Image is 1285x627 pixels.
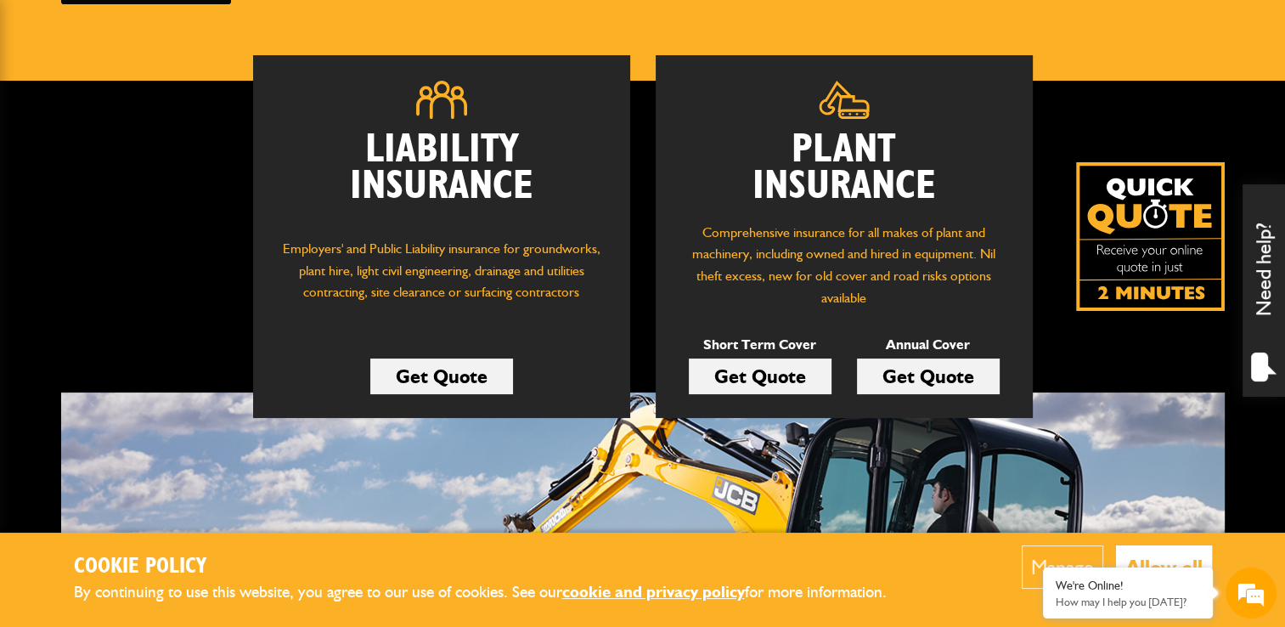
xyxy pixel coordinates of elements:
button: Manage [1022,545,1103,589]
p: Comprehensive insurance for all makes of plant and machinery, including owned and hired in equipm... [681,222,1007,308]
p: Annual Cover [857,334,1000,356]
img: Quick Quote [1076,162,1225,311]
a: Get Quote [689,359,831,394]
p: Employers' and Public Liability insurance for groundworks, plant hire, light civil engineering, d... [279,238,605,319]
button: Allow all [1116,545,1212,589]
p: By continuing to use this website, you agree to our use of cookies. See our for more information. [74,579,915,606]
div: We're Online! [1056,579,1200,593]
a: Get Quote [370,359,513,394]
h2: Liability Insurance [279,132,605,222]
p: Short Term Cover [689,334,831,356]
p: How may I help you today? [1056,596,1200,608]
a: Get your insurance quote isn just 2-minutes [1076,162,1225,311]
h2: Plant Insurance [681,132,1007,205]
div: Need help? [1243,184,1285,397]
a: Get Quote [857,359,1000,394]
a: cookie and privacy policy [562,582,745,602]
h2: Cookie Policy [74,554,915,580]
